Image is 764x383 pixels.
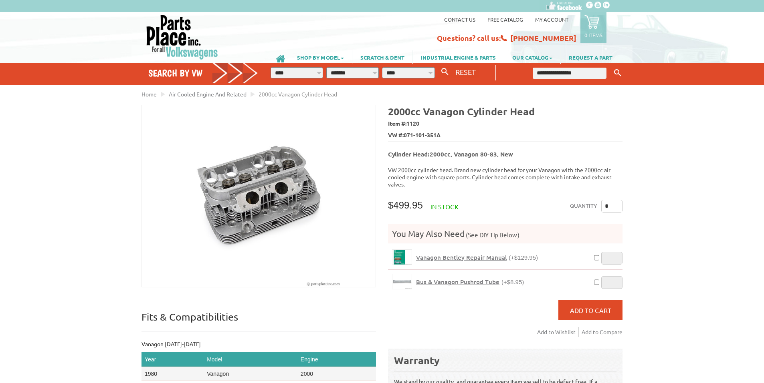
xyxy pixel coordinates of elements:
img: Vanagon Bentley Repair Manual [392,250,412,265]
span: Vanagon Bentley Repair Manual [416,253,507,261]
h4: You May Also Need [388,228,623,239]
img: 2000cc Vanagon Cylinder Head [142,105,376,287]
p: 0 items [584,32,602,38]
td: 1980 [141,367,204,381]
a: OUR CATALOG [504,50,560,64]
span: 1120 [406,120,419,127]
label: Quantity [570,200,597,213]
a: Add to Compare [582,327,623,337]
a: SHOP BY MODEL [289,50,352,64]
th: Engine [297,352,376,367]
a: INDUSTRIAL ENGINE & PARTS [413,50,504,64]
p: VW 2000cc cylinder head. Brand new cylinder head for your Vanagon with the 2000cc air cooled engi... [388,166,623,188]
span: VW #: [388,130,623,141]
td: Vanagon [204,367,297,381]
span: Item #: [388,118,623,130]
span: $499.95 [388,200,423,211]
span: (+$129.95) [509,254,538,261]
a: Vanagon Bentley Repair Manual(+$129.95) [416,254,538,261]
img: Parts Place Inc! [146,14,219,60]
a: Vanagon Bentley Repair Manual [392,249,412,265]
th: Model [204,352,297,367]
a: REQUEST A PART [561,50,620,64]
a: My Account [535,16,568,23]
img: Bus & Vanagon Pushrod Tube [392,274,412,289]
div: Warranty [394,354,616,367]
span: 071-101-351A [404,131,441,139]
span: In stock [431,203,459,211]
a: Bus & Vanagon Pushrod Tube(+$8.95) [416,278,524,286]
span: (+$8.95) [501,279,524,285]
a: Bus & Vanagon Pushrod Tube [392,274,412,289]
h4: Search by VW [148,67,258,79]
b: Cylinder Head:2000cc, Vanagon 80-83, New [388,150,513,158]
td: 2000 [297,367,376,381]
a: SCRATCH & DENT [352,50,412,64]
span: RESET [455,68,476,76]
a: 0 items [580,12,606,43]
a: Air Cooled Engine And Related [169,90,247,98]
p: Vanagon [DATE]-[DATE] [141,340,376,348]
th: Year [141,352,204,367]
button: Keyword Search [612,66,624,80]
b: 2000cc Vanagon Cylinder Head [388,105,535,118]
a: Add to Wishlist [537,327,579,337]
span: Add to Cart [570,306,611,314]
p: Fits & Compatibilities [141,311,376,332]
a: Home [141,90,157,98]
a: Contact us [444,16,475,23]
span: 2000cc Vanagon Cylinder Head [259,90,337,98]
span: (See DIY Tip Below) [465,231,519,239]
button: RESET [452,66,479,78]
span: Bus & Vanagon Pushrod Tube [416,278,499,286]
a: Free Catalog [487,16,523,23]
button: Search By VW... [438,66,452,78]
button: Add to Cart [558,300,623,320]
